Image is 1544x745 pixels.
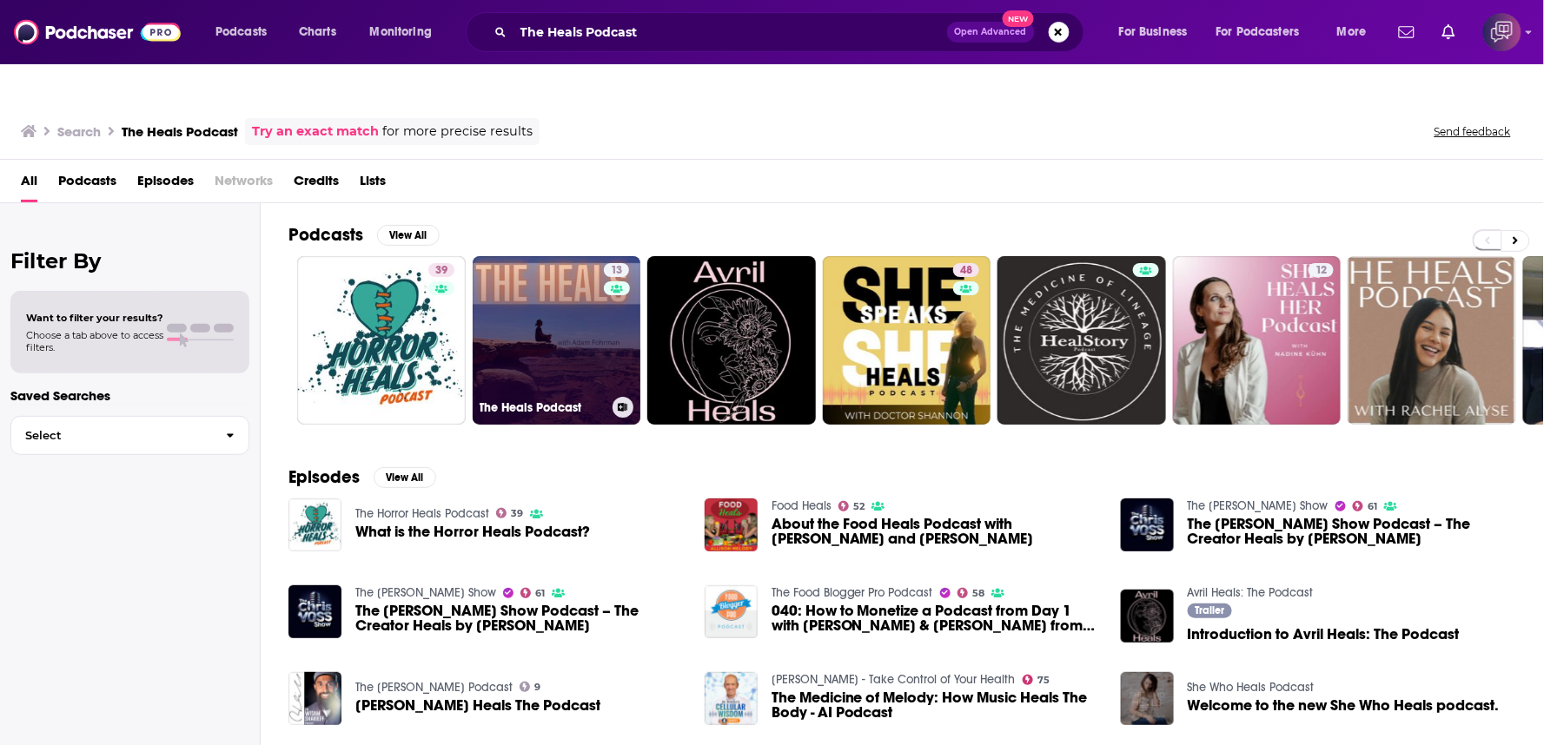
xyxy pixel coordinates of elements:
a: Wisam Heals The Podcast [355,698,600,713]
h2: Podcasts [288,224,363,246]
img: What is the Horror Heals Podcast? [288,498,341,551]
a: Avril Heals: The Podcast [1188,585,1314,600]
a: The Chris Voss Show [1188,498,1329,513]
span: The [PERSON_NAME] Show Podcast – The Creator Heals by [PERSON_NAME] [355,603,684,633]
a: Introduction to Avril Heals: The Podcast [1188,627,1460,642]
h3: The Heals Podcast [480,400,606,415]
a: The Food Blogger Pro Podcast [772,585,933,600]
span: 9 [534,683,540,691]
span: 13 [611,262,622,280]
span: 12 [1315,262,1327,280]
a: The Chris Voss Show Podcast – The Creator Heals by Michelle Phillips [355,603,684,633]
img: About the Food Heals Podcast with Allison Melody and Suzy Hardy [705,498,758,551]
img: Podchaser - Follow, Share and Rate Podcasts [14,16,181,49]
button: View All [377,225,440,246]
a: 39 [496,508,524,518]
span: for more precise results [382,122,533,142]
a: 12 [1173,256,1342,425]
a: 61 [1353,501,1378,511]
a: The Chris Voss Show [355,585,496,600]
button: View All [374,467,436,488]
span: [PERSON_NAME] Heals The Podcast [355,698,600,713]
a: Introduction to Avril Heals: The Podcast [1121,590,1174,643]
span: The [PERSON_NAME] Show Podcast – The Creator Heals by [PERSON_NAME] [1188,517,1516,546]
a: The Chris Voss Show Podcast – The Creator Heals by Michelle Phillips [1188,517,1516,546]
span: 61 [1368,503,1377,511]
p: Saved Searches [10,387,249,404]
span: New [1003,10,1034,27]
a: About the Food Heals Podcast with Allison Melody and Suzy Hardy [772,517,1100,546]
span: 040: How to Monetize a Podcast from Day 1 with [PERSON_NAME] & [PERSON_NAME] from the Food Heals ... [772,603,1100,633]
span: Podcasts [215,20,267,44]
button: Select [10,416,249,455]
span: Networks [215,167,273,202]
a: The Horror Heals Podcast [355,506,489,521]
span: Open Advanced [955,28,1027,36]
a: 48 [823,256,991,425]
img: User Profile [1483,13,1521,51]
a: 52 [838,501,865,511]
a: 58 [958,588,985,598]
button: Open AdvancedNew [947,22,1035,43]
a: 39 [297,256,466,425]
span: Episodes [137,167,194,202]
a: 040: How to Monetize a Podcast from Day 1 with Allison & Suzy from the Food Heals Podcast [772,603,1100,633]
img: The Chris Voss Show Podcast – The Creator Heals by Michelle Phillips [1121,498,1174,551]
button: open menu [203,18,289,46]
a: Welcome to the new She Who Heals podcast. [1121,672,1174,725]
span: For Business [1119,20,1188,44]
h2: Episodes [288,466,360,488]
span: 52 [853,503,865,511]
a: 48 [953,263,979,277]
img: 040: How to Monetize a Podcast from Day 1 with Allison & Suzy from the Food Heals Podcast [705,585,758,638]
img: Wisam Heals The Podcast [288,672,341,725]
a: Try an exact match [252,122,379,142]
span: Credits [294,167,339,202]
a: 13The Heals Podcast [473,256,641,425]
a: What is the Horror Heals Podcast? [355,524,590,539]
span: 75 [1037,676,1050,684]
img: The Chris Voss Show Podcast – The Creator Heals by Michelle Phillips [288,585,341,638]
div: Search podcasts, credits, & more... [482,12,1101,52]
a: 61 [520,588,546,598]
span: Podcasts [58,167,116,202]
span: Trailer [1195,605,1224,616]
a: Show notifications dropdown [1435,17,1462,47]
a: 75 [1023,675,1050,685]
a: Dr. Joseph Mercola - Take Control of Your Health [772,672,1016,687]
a: 9 [520,682,541,692]
a: 39 [428,263,454,277]
span: About the Food Heals Podcast with [PERSON_NAME] and [PERSON_NAME] [772,517,1100,546]
a: 13 [604,263,629,277]
span: Choose a tab above to access filters. [26,329,163,353]
a: All [21,167,37,202]
input: Search podcasts, credits, & more... [514,18,947,46]
a: Welcome to the new She Who Heals podcast. [1188,698,1500,713]
span: Charts [299,20,336,44]
button: open menu [1107,18,1209,46]
span: 48 [960,262,972,280]
span: 39 [435,262,447,280]
a: Lists [360,167,386,202]
a: Charts [288,18,347,46]
span: 39 [511,510,523,518]
button: Send feedback [1429,124,1516,139]
a: PodcastsView All [288,224,440,246]
a: The Wisam Sharieff Podcast [355,680,513,695]
span: Select [11,430,212,441]
img: The Medicine of Melody: How Music Heals The Body - AI Podcast [705,672,758,725]
span: For Podcasters [1216,20,1300,44]
a: The Medicine of Melody: How Music Heals The Body - AI Podcast [772,690,1100,720]
a: She Who Heals Podcast [1188,680,1315,695]
h3: The Heals Podcast [122,123,238,140]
